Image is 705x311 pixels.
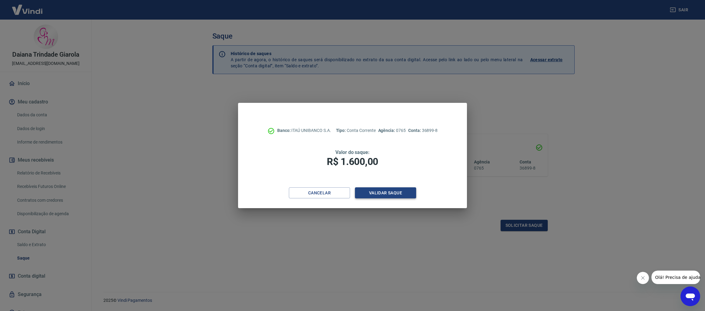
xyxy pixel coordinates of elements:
[336,128,347,133] span: Tipo:
[289,187,350,199] button: Cancelar
[327,156,378,167] span: R$ 1.600,00
[681,287,700,306] iframe: Botão para abrir a janela de mensagens
[408,127,438,134] p: 36899-8
[378,128,396,133] span: Agência:
[355,187,416,199] button: Validar saque
[408,128,422,133] span: Conta:
[651,271,700,284] iframe: Mensagem da empresa
[277,128,292,133] span: Banco:
[4,4,51,9] span: Olá! Precisa de ajuda?
[277,127,331,134] p: ITAÚ UNIBANCO S.A.
[378,127,406,134] p: 0765
[637,272,649,284] iframe: Fechar mensagem
[335,149,370,155] span: Valor do saque:
[336,127,376,134] p: Conta Corrente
